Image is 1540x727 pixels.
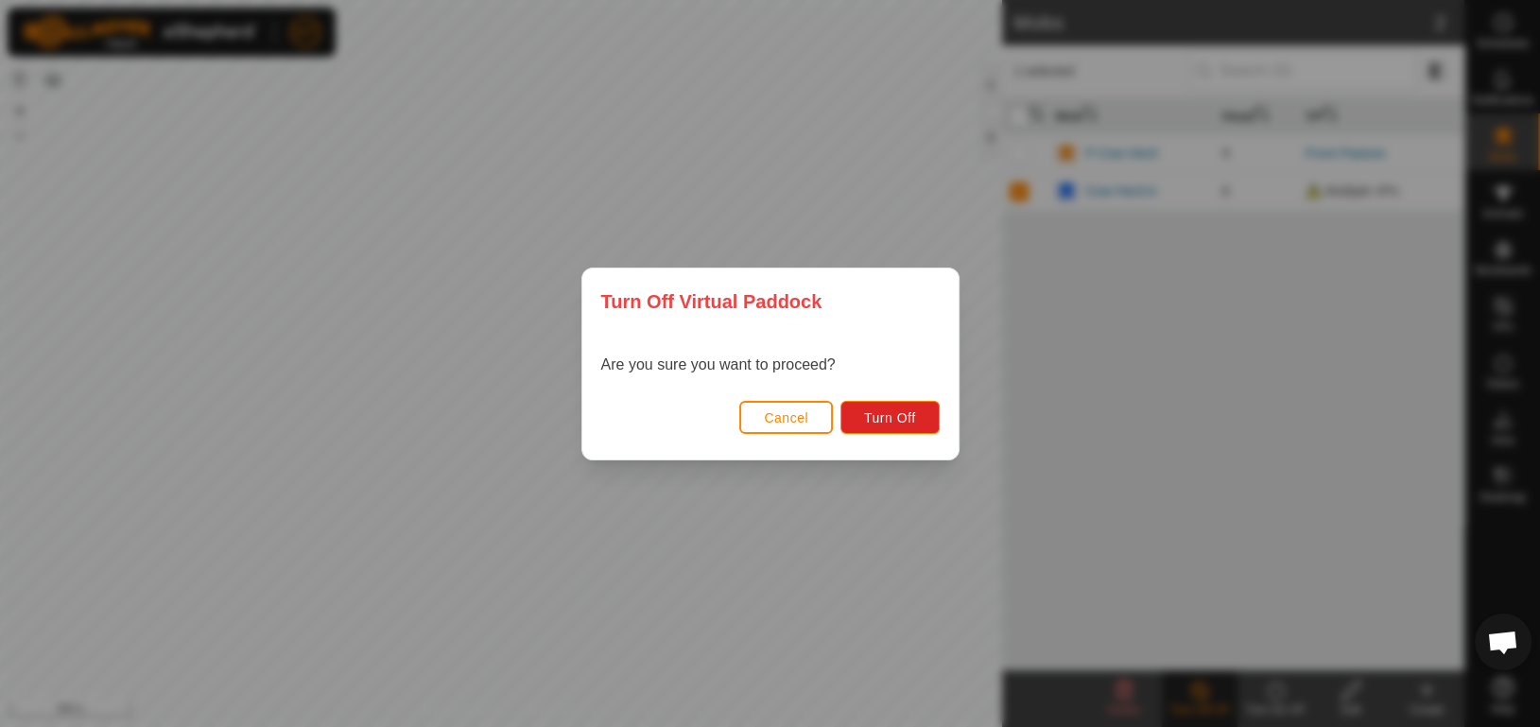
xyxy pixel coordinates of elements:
[864,410,916,425] span: Turn Off
[840,401,940,434] button: Turn Off
[739,401,833,434] button: Cancel
[601,354,836,376] p: Are you sure you want to proceed?
[764,410,808,425] span: Cancel
[601,287,822,316] span: Turn Off Virtual Paddock
[1475,614,1531,670] div: Open chat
